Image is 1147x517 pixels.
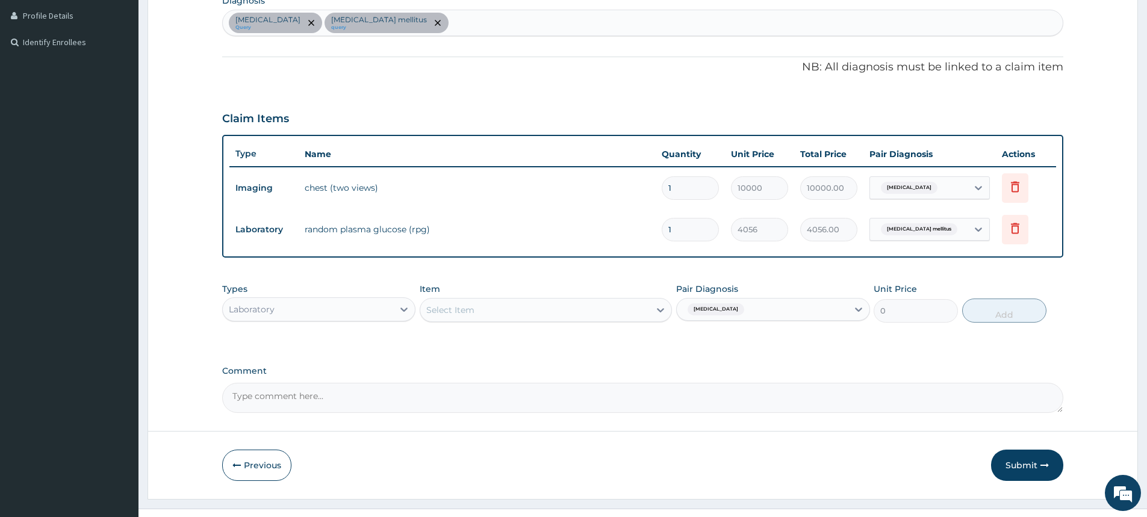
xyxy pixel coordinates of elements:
label: Types [222,284,247,294]
small: query [331,25,427,31]
span: remove selection option [306,17,317,28]
h3: Claim Items [222,113,289,126]
th: Name [299,142,656,166]
span: remove selection option [432,17,443,28]
td: Laboratory [229,218,299,241]
label: Comment [222,366,1063,376]
th: Unit Price [725,142,794,166]
span: [MEDICAL_DATA] [688,303,744,315]
textarea: Type your message and hit 'Enter' [6,329,229,371]
th: Pair Diagnosis [863,142,996,166]
span: We're online! [70,152,166,273]
div: Laboratory [229,303,275,315]
td: random plasma glucose (rpg) [299,217,656,241]
th: Type [229,143,299,165]
img: d_794563401_company_1708531726252_794563401 [22,60,49,90]
td: chest (two views) [299,176,656,200]
div: Minimize live chat window [197,6,226,35]
span: [MEDICAL_DATA] mellitus [881,223,957,235]
div: Chat with us now [63,67,202,83]
label: Item [420,283,440,295]
button: Submit [991,450,1063,481]
div: Select Item [426,304,474,316]
small: Query [235,25,300,31]
label: Pair Diagnosis [676,283,738,295]
th: Actions [996,142,1056,166]
span: [MEDICAL_DATA] [881,182,937,194]
p: [MEDICAL_DATA] [235,15,300,25]
th: Quantity [656,142,725,166]
label: Unit Price [874,283,917,295]
button: Previous [222,450,291,481]
button: Add [962,299,1046,323]
p: [MEDICAL_DATA] mellitus [331,15,427,25]
p: NB: All diagnosis must be linked to a claim item [222,60,1063,75]
th: Total Price [794,142,863,166]
td: Imaging [229,177,299,199]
